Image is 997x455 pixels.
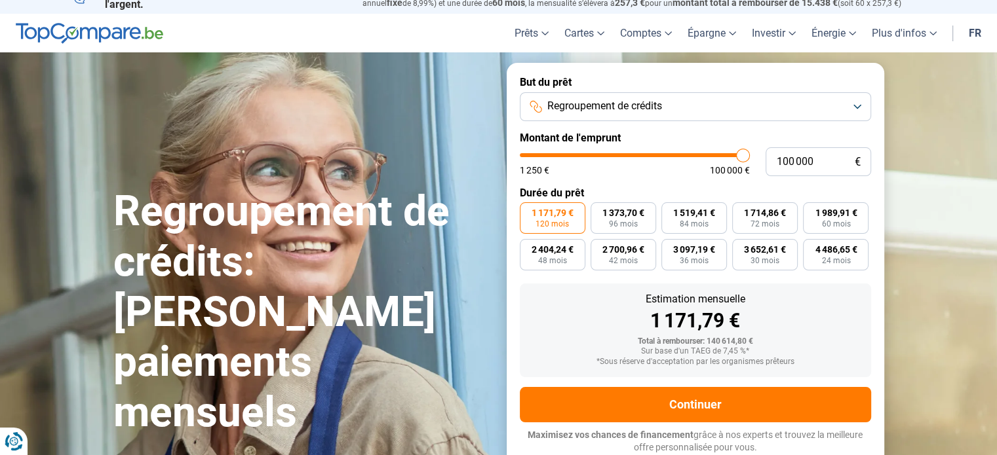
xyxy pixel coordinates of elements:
[520,166,549,175] span: 1 250 €
[821,220,850,228] span: 60 mois
[680,14,744,52] a: Épargne
[751,220,779,228] span: 72 mois
[961,14,989,52] a: fr
[680,257,709,264] span: 36 mois
[602,208,644,217] span: 1 373,70 €
[710,166,750,175] span: 100 000 €
[547,99,662,113] span: Regroupement de crédits
[113,187,491,438] h1: Regroupement de crédits: [PERSON_NAME] paiements mensuels
[507,14,557,52] a: Prêts
[815,208,857,217] span: 1 989,91 €
[530,357,861,367] div: *Sous réserve d'acceptation par les organismes prêteurs
[530,294,861,304] div: Estimation mensuelle
[821,257,850,264] span: 24 mois
[530,347,861,356] div: Sur base d'un TAEG de 7,45 %*
[528,429,694,440] span: Maximisez vos chances de financement
[520,387,871,422] button: Continuer
[538,257,567,264] span: 48 mois
[612,14,680,52] a: Comptes
[673,208,715,217] span: 1 519,41 €
[530,311,861,331] div: 1 171,79 €
[744,245,786,254] span: 3 652,61 €
[520,92,871,121] button: Regroupement de crédits
[530,337,861,346] div: Total à rembourser: 140 614,80 €
[557,14,612,52] a: Cartes
[673,245,715,254] span: 3 097,19 €
[520,429,871,454] p: grâce à nos experts et trouvez la meilleure offre personnalisée pour vous.
[744,208,786,217] span: 1 714,86 €
[680,220,709,228] span: 84 mois
[602,245,644,254] span: 2 700,96 €
[532,245,574,254] span: 2 404,24 €
[520,132,871,144] label: Montant de l'emprunt
[16,23,163,44] img: TopCompare
[609,220,638,228] span: 96 mois
[520,187,871,199] label: Durée du prêt
[744,14,804,52] a: Investir
[864,14,945,52] a: Plus d'infos
[804,14,864,52] a: Énergie
[855,156,861,168] span: €
[532,208,574,217] span: 1 171,79 €
[520,76,871,88] label: But du prêt
[751,257,779,264] span: 30 mois
[609,257,638,264] span: 42 mois
[536,220,569,228] span: 120 mois
[815,245,857,254] span: 4 486,65 €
